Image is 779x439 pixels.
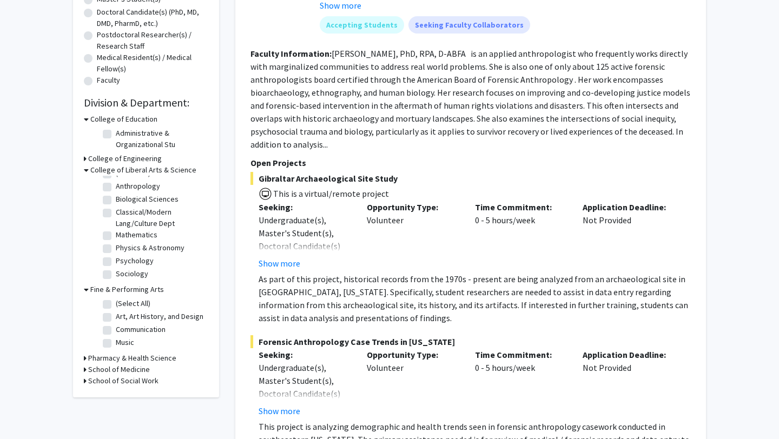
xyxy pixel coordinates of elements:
p: Time Commitment: [475,348,567,361]
div: Volunteer [359,201,467,270]
label: (Select All) [116,298,150,309]
mat-chip: Accepting Students [320,16,404,34]
div: 0 - 5 hours/week [467,348,575,417]
p: Application Deadline: [583,348,675,361]
span: Gibraltar Archaeological Site Study [250,172,691,185]
label: Anthropology [116,181,160,192]
label: Faculty [97,75,120,86]
h3: School of Social Work [88,375,159,387]
label: Psychology [116,255,154,267]
label: Administrative & Organizational Stu [116,128,206,150]
fg-read-more: [PERSON_NAME], PhD, RPA, D-ABFA is an applied anthropologist who frequently works directly with m... [250,48,690,150]
p: Opportunity Type: [367,201,459,214]
b: Faculty Information: [250,48,332,59]
h3: Fine & Performing Arts [90,284,164,295]
label: Mathematics [116,229,157,241]
p: Seeking: [259,348,351,361]
p: Time Commitment: [475,201,567,214]
p: Opportunity Type: [367,348,459,361]
label: Doctoral Candidate(s) (PhD, MD, DMD, PharmD, etc.) [97,6,208,29]
h3: College of Education [90,114,157,125]
div: Volunteer [359,348,467,417]
label: Physics & Astronomy [116,242,184,254]
h2: Division & Department: [84,96,208,109]
label: Postdoctoral Researcher(s) / Research Staff [97,29,208,52]
label: Biological Sciences [116,194,179,205]
button: Show more [259,404,300,417]
label: Communication [116,324,166,335]
span: This is a virtual/remote project [272,188,389,199]
label: Music [116,337,134,348]
h3: College of Liberal Arts & Science [90,164,196,176]
label: Medical Resident(s) / Medical Fellow(s) [97,52,208,75]
p: Open Projects [250,156,691,169]
h3: College of Engineering [88,153,162,164]
label: Classical/Modern Lang/Culture Dept [116,207,206,229]
iframe: Chat [8,390,46,431]
div: Not Provided [575,201,683,270]
mat-chip: Seeking Faculty Collaborators [408,16,530,34]
div: Undergraduate(s), Master's Student(s), Doctoral Candidate(s) (PhD, MD, DMD, PharmD, etc.), Postdo... [259,214,351,317]
button: Show more [259,257,300,270]
h3: School of Medicine [88,364,150,375]
label: Sociology [116,268,148,280]
p: Seeking: [259,201,351,214]
div: Not Provided [575,348,683,417]
h3: Pharmacy & Health Science [88,352,176,364]
span: Forensic Anthropology Case Trends in [US_STATE] [250,335,691,348]
div: 0 - 5 hours/week [467,201,575,270]
p: Application Deadline: [583,201,675,214]
label: Art, Art History, and Design [116,311,203,322]
p: As part of this project, historical records from the 1970s - present are being analyzed from an a... [259,272,691,324]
